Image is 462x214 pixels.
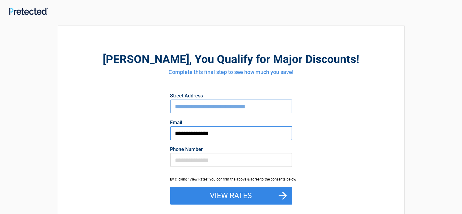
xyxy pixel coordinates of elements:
img: Main Logo [9,8,48,15]
label: Street Address [170,93,292,98]
button: View Rates [170,187,292,205]
h4: Complete this final step to see how much you save! [92,68,371,76]
label: Email [170,120,292,125]
h2: , You Qualify for Major Discounts! [92,52,371,67]
span: [PERSON_NAME] [103,53,189,66]
label: Phone Number [170,147,292,152]
div: By clicking "View Rates" you confirm the above & agree to the consents below [170,177,292,182]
